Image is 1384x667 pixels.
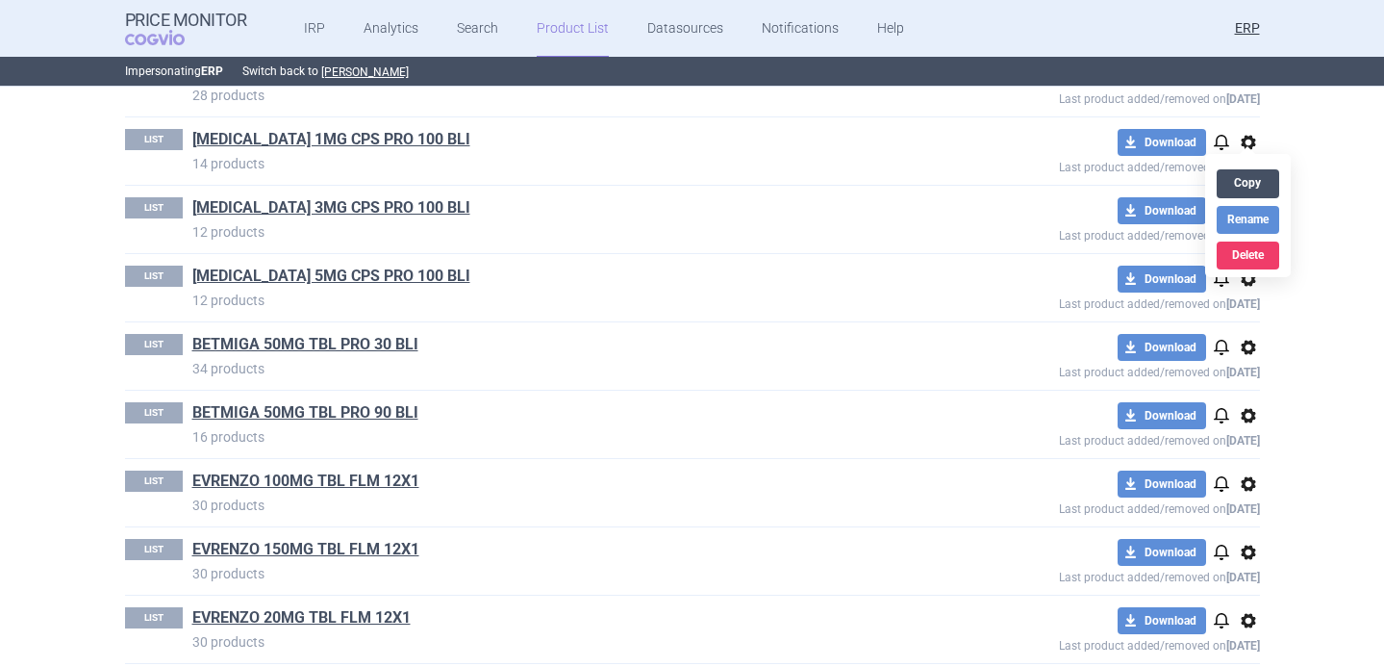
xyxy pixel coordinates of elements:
a: EVRENZO 100MG TBL FLM 12X1 [192,471,419,492]
p: 30 products [192,496,919,515]
p: Last product added/removed on [919,429,1260,448]
button: Download [1118,197,1206,224]
p: Last product added/removed on [919,634,1260,653]
p: Last product added/removed on [919,566,1260,584]
h1: EVRENZO 100MG TBL FLM 12X1 [192,471,919,496]
p: LIST [125,197,183,218]
p: 16 products [192,427,919,447]
p: 30 products [192,564,919,583]
button: Delete [1217,242,1278,269]
button: Download [1118,471,1206,498]
strong: [DATE] [1226,92,1260,106]
a: EVRENZO 20MG TBL FLM 12X1 [192,607,411,629]
strong: [DATE] [1226,571,1260,584]
a: BETMIGA 50MG TBL PRO 30 BLI [192,334,418,355]
p: LIST [125,607,183,629]
a: [MEDICAL_DATA] 5MG CPS PRO 100 BLI [192,266,470,287]
button: Download [1118,334,1206,361]
p: LIST [125,471,183,492]
h1: EVRENZO 150MG TBL FLM 12X1 [192,539,919,564]
strong: [DATE] [1226,366,1260,379]
span: COGVIO [125,30,212,45]
p: Last product added/removed on [919,224,1260,243]
strong: [DATE] [1226,434,1260,448]
h1: EVRENZO 20MG TBL FLM 12X1 [192,607,919,632]
p: Last product added/removed on [919,498,1260,516]
p: LIST [125,266,183,287]
h1: ADVAGRAF 1MG CPS PRO 100 BLI [192,129,919,154]
p: LIST [125,129,183,150]
h1: ADVAGRAF 3MG CPS PRO 100 BLI [192,197,919,222]
p: Last product added/removed on [919,88,1260,106]
p: LIST [125,334,183,355]
p: 30 products [192,632,919,652]
p: Last product added/removed on [919,293,1260,311]
button: Copy [1217,169,1278,197]
p: Last product added/removed on [919,361,1260,379]
p: Last product added/removed on [919,156,1260,174]
a: [MEDICAL_DATA] 1MG CPS PRO 100 BLI [192,129,470,150]
strong: [DATE] [1226,639,1260,653]
button: Download [1118,266,1206,293]
p: LIST [125,539,183,560]
p: 12 products [192,291,919,310]
strong: ERP [201,64,223,78]
strong: [DATE] [1226,502,1260,516]
p: Impersonating Switch back to [125,57,1260,86]
p: 28 products [192,86,919,105]
a: EVRENZO 150MG TBL FLM 12X1 [192,539,419,560]
button: Download [1118,607,1206,634]
h1: BETMIGA 50MG TBL PRO 30 BLI [192,334,919,359]
h1: BETMIGA 50MG TBL PRO 90 BLI [192,402,919,427]
a: Price MonitorCOGVIO [125,11,247,47]
p: LIST [125,402,183,423]
strong: Price Monitor [125,11,247,30]
button: Download [1118,539,1206,566]
strong: [DATE] [1226,297,1260,311]
button: [PERSON_NAME] [321,64,409,80]
a: BETMIGA 50MG TBL PRO 90 BLI [192,402,418,423]
button: Download [1118,129,1206,156]
a: [MEDICAL_DATA] 3MG CPS PRO 100 BLI [192,197,470,218]
p: 12 products [192,222,919,242]
p: 14 products [192,154,919,173]
button: Download [1118,402,1206,429]
button: Rename [1217,206,1278,234]
p: 34 products [192,359,919,378]
h1: ADVAGRAF 5MG CPS PRO 100 BLI [192,266,919,291]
